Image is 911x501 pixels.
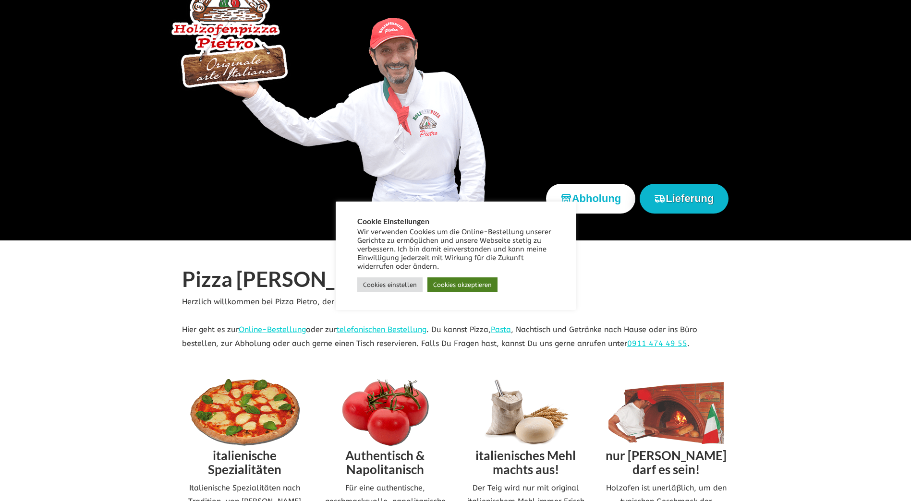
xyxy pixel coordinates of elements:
[491,325,511,334] a: Pasta
[328,379,443,446] img: Tomaten
[182,267,729,295] h1: Pizza [PERSON_NAME]
[546,184,636,213] button: Abholung
[640,184,728,213] button: Lieferung
[357,228,554,271] div: Wir verwenden Cookies um die Online-Bestellung unserer Gerichte zu ermöglichen und unsere Webseit...
[322,446,449,481] h2: Authentisch & Napolitanisch
[239,325,306,334] a: Online-Bestellung
[468,379,583,446] img: Mehl
[357,277,423,292] a: Cookies einstellen
[427,277,498,292] a: Cookies akzeptieren
[463,446,589,481] h2: italienisches Mehl machts aus!
[175,267,737,351] div: Herzlich willkommen bei Pizza Pietro, der Pizzeria in [GEOGRAPHIC_DATA]! Hier geht es zur oder zu...
[182,446,308,481] h2: italienische Spezialitäten
[603,446,729,481] h2: nur [PERSON_NAME] darf es sein!
[627,339,687,348] a: 0911 474 49 55
[187,379,303,446] img: Pizza
[357,217,554,226] h5: Cookie Einstellungen
[608,379,724,446] img: Pietro Holzofen
[337,325,426,334] a: telefonischen Bestellung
